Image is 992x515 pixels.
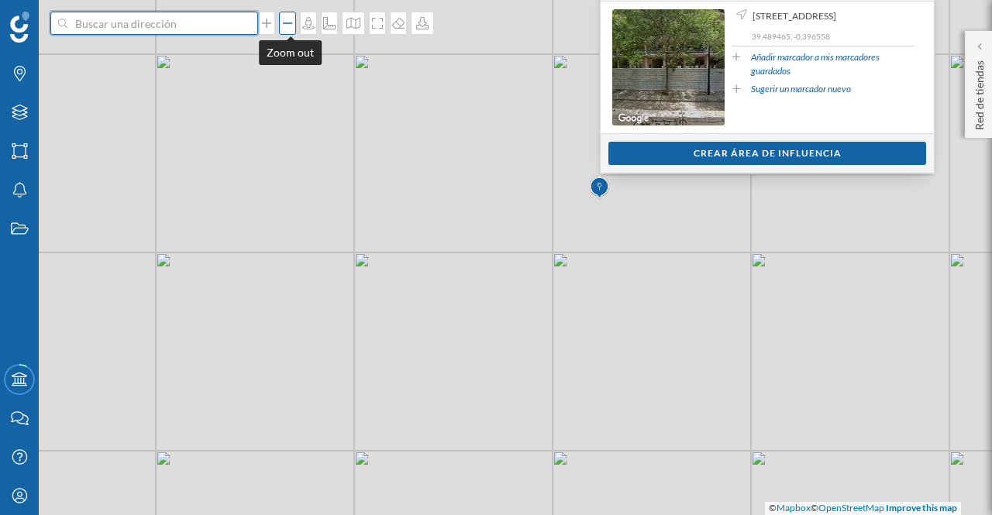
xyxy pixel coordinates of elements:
img: Marker [590,173,609,204]
a: Sugerir un marcador nuevo [751,82,851,96]
a: OpenStreetMap [818,502,884,513]
span: Soporte [31,11,86,25]
img: Geoblink Logo [10,12,29,43]
p: 39,489465, -0,396558 [752,31,914,42]
div: Zoom out [259,40,322,65]
a: Añadir marcador a mis marcadores guardados [751,50,914,78]
span: [STREET_ADDRESS] [753,9,836,23]
p: Red de tiendas [972,54,987,130]
a: Mapbox [777,502,811,513]
img: streetview [612,9,725,125]
div: © © [765,502,961,515]
a: Improve this map [886,502,957,513]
